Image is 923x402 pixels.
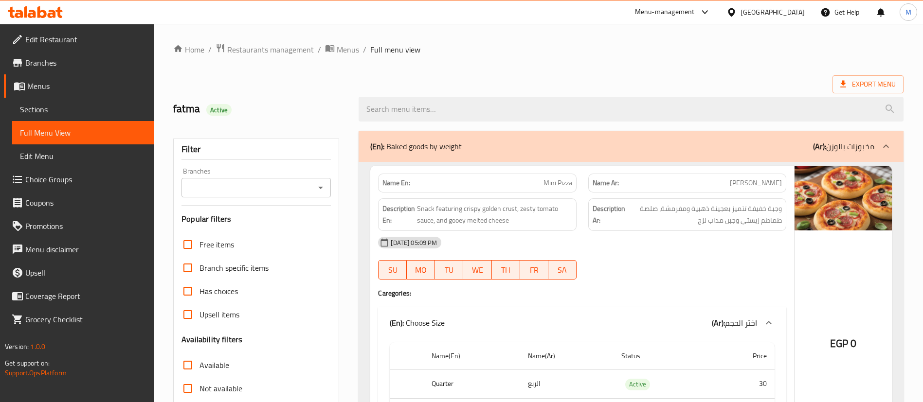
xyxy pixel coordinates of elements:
td: 30 [710,370,775,399]
span: Edit Restaurant [25,34,146,45]
div: Filter [181,139,331,160]
span: WE [467,263,488,277]
a: Menu disclaimer [4,238,154,261]
strong: Description Ar: [593,203,625,227]
button: Open [314,181,327,194]
span: Export Menu [833,75,904,93]
span: Upsell items [199,309,239,320]
b: (En): [370,139,384,154]
p: Choose Size [390,317,445,329]
h3: Popular filters [181,213,331,225]
span: TH [496,263,516,277]
span: Branch specific items [199,262,269,274]
button: SA [548,260,577,280]
a: Upsell [4,261,154,284]
span: Available [199,359,229,371]
span: SU [382,263,403,277]
span: Active [206,105,232,115]
span: EGP [830,334,848,353]
span: اختر الحجم [725,315,757,330]
li: / [363,44,366,55]
span: [DATE] 05:09 PM [387,238,441,247]
span: وجبة خفيفة تتميز بعجينة ذهبية ومقرمشة، صلصة طماطم زيستي وجبن مذاب لزج [627,203,782,227]
span: Not available [199,383,242,394]
span: Promotions [25,220,146,232]
span: Coupons [25,197,146,209]
span: M [905,7,911,17]
span: Has choices [199,285,238,297]
li: / [318,44,321,55]
span: Full Menu View [20,127,146,139]
img: Mini_Pizza638959478319053875.jpg [795,166,892,230]
span: Menus [337,44,359,55]
span: Menus [27,80,146,92]
div: Active [206,104,232,116]
span: SA [552,263,573,277]
span: Upsell [25,267,146,279]
h2: fatma [173,102,347,116]
strong: Name Ar: [593,178,619,188]
span: Mini Pizza [543,178,572,188]
p: مخبوزات بالوزن [813,140,874,152]
a: Home [173,44,204,55]
a: Restaurants management [216,43,314,56]
input: search [359,97,904,122]
span: Export Menu [840,78,896,90]
span: Choice Groups [25,174,146,185]
h4: Caregories: [378,288,786,298]
th: Name(Ar) [520,342,614,370]
span: [PERSON_NAME] [730,178,782,188]
b: (En): [390,315,404,330]
a: Menus [325,43,359,56]
div: (En): Choose Size(Ar):اختر الحجم [378,307,786,338]
span: 0 [851,334,856,353]
button: SU [378,260,407,280]
b: (Ar): [813,139,826,154]
th: Status [614,342,710,370]
span: Active [625,379,650,390]
td: الربع [520,370,614,399]
a: Choice Groups [4,168,154,191]
span: Full menu view [370,44,420,55]
a: Grocery Checklist [4,308,154,331]
button: TH [492,260,520,280]
a: Promotions [4,214,154,238]
a: Full Menu View [12,121,154,144]
a: Coupons [4,191,154,214]
th: Name(En) [424,342,520,370]
span: Restaurants management [227,44,314,55]
th: Quarter [424,370,520,399]
span: FR [524,263,544,277]
strong: Name En: [382,178,410,188]
span: Grocery Checklist [25,314,146,325]
a: Menus [4,74,154,98]
div: [GEOGRAPHIC_DATA] [741,7,805,17]
button: WE [463,260,491,280]
span: Snack featuring crispy golden crust, zesty tomato sauce, and gooey melted cheese [417,203,572,227]
span: Sections [20,104,146,115]
p: Baked goods by weight [370,140,462,152]
div: Menu-management [635,6,695,18]
button: TU [435,260,463,280]
button: FR [520,260,548,280]
a: Edit Menu [12,144,154,168]
span: Get support on: [5,357,50,369]
span: Coverage Report [25,290,146,302]
span: MO [411,263,431,277]
strong: Description En: [382,203,415,227]
span: Edit Menu [20,150,146,162]
a: Support.OpsPlatform [5,367,67,379]
th: Price [710,342,775,370]
a: Coverage Report [4,284,154,308]
span: Menu disclaimer [25,244,146,255]
span: TU [439,263,459,277]
div: (En): Baked goods by weight(Ar):مخبوزات بالوزن [359,131,904,162]
nav: breadcrumb [173,43,904,56]
a: Edit Restaurant [4,28,154,51]
span: Free items [199,239,234,250]
span: 1.0.0 [30,340,45,353]
a: Sections [12,98,154,121]
li: / [208,44,212,55]
span: Version: [5,340,29,353]
span: Branches [25,57,146,69]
